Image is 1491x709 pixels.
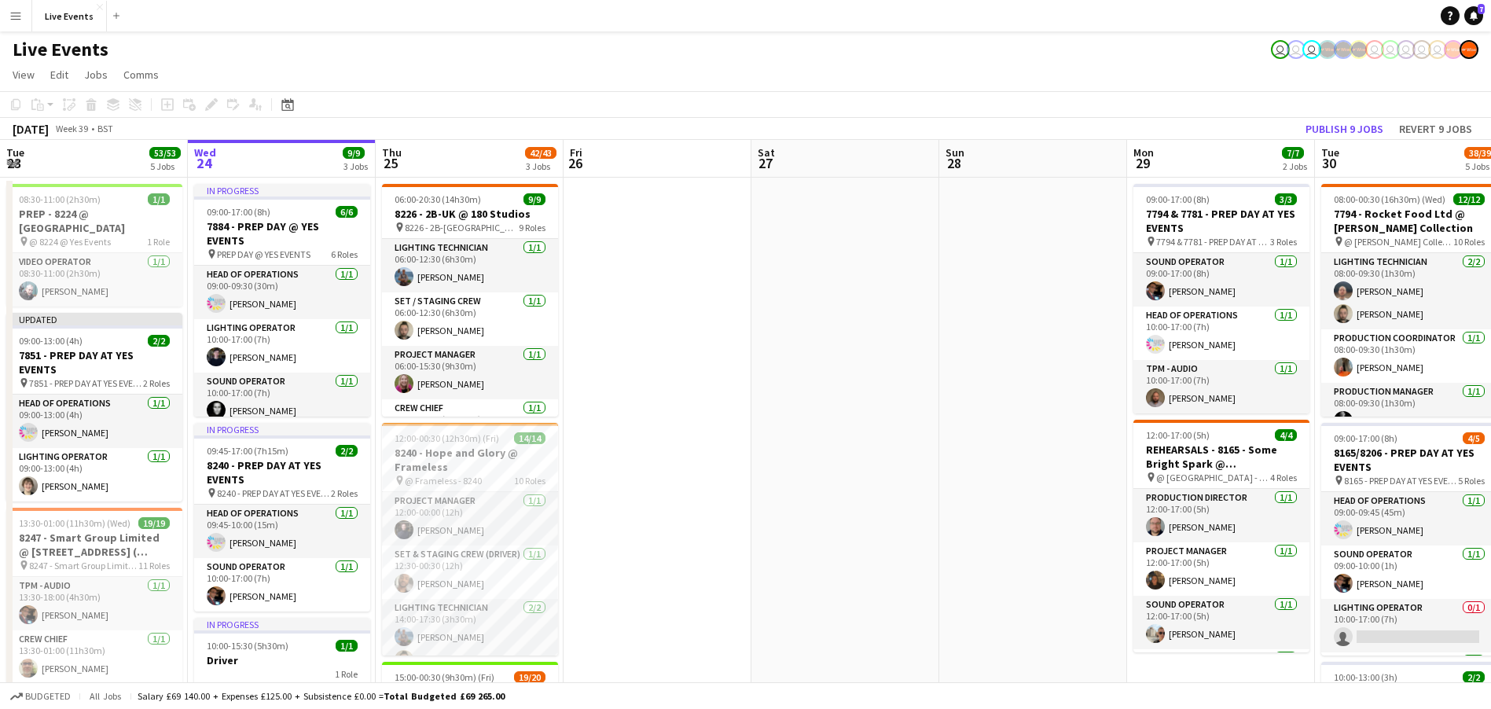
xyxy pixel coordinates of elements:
[148,193,170,205] span: 1/1
[1478,4,1485,14] span: 7
[194,373,370,426] app-card-role: Sound Operator1/110:00-17:00 (7h)[PERSON_NAME]
[29,560,138,571] span: 8247 - Smart Group Limited @ [STREET_ADDRESS] ( Formerly Freemasons' Hall)
[194,618,370,630] div: In progress
[1133,360,1309,413] app-card-role: TPM - AUDIO1/110:00-17:00 (7h)[PERSON_NAME]
[1133,145,1154,160] span: Mon
[1275,193,1297,205] span: 3/3
[1133,596,1309,649] app-card-role: Sound Operator1/112:00-17:00 (5h)[PERSON_NAME]
[6,313,182,325] div: Updated
[217,487,331,499] span: 8240 - PREP DAY AT YES EVENTS
[84,68,108,82] span: Jobs
[6,145,24,160] span: Tue
[1344,236,1453,248] span: @ [PERSON_NAME] Collection - 7794
[1271,40,1290,59] app-user-avatar: Nadia Addada
[207,445,288,457] span: 09:45-17:00 (7h15m)
[382,184,558,417] app-job-card: 06:00-20:30 (14h30m)9/98226 - 2B-UK @ 180 Studios 8226 - 2B-[GEOGRAPHIC_DATA]9 RolesLighting Tech...
[336,206,358,218] span: 6/6
[194,653,370,667] h3: Driver
[1412,40,1431,59] app-user-avatar: Technical Department
[217,248,310,260] span: PREP DAY @ YES EVENTS
[6,207,182,235] h3: PREP - 8224 @ [GEOGRAPHIC_DATA]
[758,145,775,160] span: Sat
[382,423,558,656] app-job-card: 12:00-00:30 (12h30m) (Fri)14/148240 - Hope and Glory @ Frameless @ Frameless - 824010 RolesProjec...
[1287,40,1306,59] app-user-avatar: Nadia Addada
[138,690,505,702] div: Salary £69 140.00 + Expenses £125.00 + Subsistence £0.00 =
[32,1,107,31] button: Live Events
[1133,207,1309,235] h3: 7794 & 7781 - PREP DAY AT YES EVENTS
[194,505,370,558] app-card-role: Head of Operations1/109:45-10:00 (15m)[PERSON_NAME]
[13,121,49,137] div: [DATE]
[19,517,130,529] span: 13:30-01:00 (11h30m) (Wed)
[1460,40,1478,59] app-user-avatar: Alex Gill
[514,475,545,487] span: 10 Roles
[526,160,556,172] div: 3 Jobs
[1156,472,1270,483] span: @ [GEOGRAPHIC_DATA] - 8165
[755,154,775,172] span: 27
[6,184,182,307] app-job-card: 08:30-11:00 (2h30m)1/1PREP - 8224 @ [GEOGRAPHIC_DATA] @ 8224 @ Yes Events1 RoleVideo Operator1/10...
[1381,40,1400,59] app-user-avatar: Technical Department
[382,492,558,546] app-card-role: Project Manager1/112:00-00:00 (12h)[PERSON_NAME]
[1133,184,1309,413] div: 09:00-17:00 (8h)3/37794 & 7781 - PREP DAY AT YES EVENTS 7794 & 7781 - PREP DAY AT YES EVENTS3 Rol...
[117,64,165,85] a: Comms
[138,560,170,571] span: 11 Roles
[78,64,114,85] a: Jobs
[6,630,182,684] app-card-role: Crew Chief1/113:30-01:00 (11h30m)[PERSON_NAME]
[1365,40,1384,59] app-user-avatar: Ollie Rolfe
[6,448,182,501] app-card-role: Lighting Operator1/109:00-13:00 (4h)[PERSON_NAME]
[1156,236,1270,248] span: 7794 & 7781 - PREP DAY AT YES EVENTS
[6,313,182,501] app-job-card: Updated09:00-13:00 (4h)2/27851 - PREP DAY AT YES EVENTS 7851 - PREP DAY AT YES EVENTS2 RolesHead ...
[1302,40,1321,59] app-user-avatar: Eden Hopkins
[1133,542,1309,596] app-card-role: Project Manager1/112:00-17:00 (5h)[PERSON_NAME]
[343,160,368,172] div: 3 Jobs
[86,690,124,702] span: All jobs
[192,154,216,172] span: 24
[382,399,558,453] app-card-role: Crew Chief1/106:00-20:30 (14h30m)
[13,68,35,82] span: View
[1318,40,1337,59] app-user-avatar: Production Managers
[149,147,181,159] span: 53/53
[1133,489,1309,542] app-card-role: Production Director1/112:00-17:00 (5h)[PERSON_NAME]
[1283,160,1307,172] div: 2 Jobs
[97,123,113,134] div: BST
[382,239,558,292] app-card-role: Lighting Technician1/106:00-12:30 (6h30m)[PERSON_NAME]
[405,475,482,487] span: @ Frameless - 8240
[382,207,558,221] h3: 8226 - 2B-UK @ 180 Studios
[1131,154,1154,172] span: 29
[194,458,370,487] h3: 8240 - PREP DAY AT YES EVENTS
[194,184,370,417] div: In progress09:00-17:00 (8h)6/67884 - PREP DAY @ YES EVENTS PREP DAY @ YES EVENTS6 RolesHead of Op...
[380,154,402,172] span: 25
[6,253,182,307] app-card-role: Video Operator1/108:30-11:00 (2h30m)[PERSON_NAME]
[1334,671,1397,683] span: 10:00-13:00 (3h)
[1344,475,1458,487] span: 8165 - PREP DAY AT YES EVENTS
[523,193,545,205] span: 9/9
[123,68,159,82] span: Comms
[1133,253,1309,307] app-card-role: Sound Operator1/109:00-17:00 (8h)[PERSON_NAME]
[1133,420,1309,652] app-job-card: 12:00-17:00 (5h)4/4REHEARSALS - 8165 - Some Bright Spark @ [GEOGRAPHIC_DATA] @ [GEOGRAPHIC_DATA] ...
[44,64,75,85] a: Edit
[148,335,170,347] span: 2/2
[514,671,545,683] span: 19/20
[6,531,182,559] h3: 8247 - Smart Group Limited @ [STREET_ADDRESS] ( Formerly Freemasons' Hall)
[395,193,481,205] span: 06:00-20:30 (14h30m)
[525,147,556,159] span: 42/43
[1464,6,1483,25] a: 7
[1146,429,1210,441] span: 12:00-17:00 (5h)
[1321,145,1339,160] span: Tue
[1453,193,1485,205] span: 12/12
[1463,671,1485,683] span: 2/2
[150,160,180,172] div: 5 Jobs
[29,377,143,389] span: 7851 - PREP DAY AT YES EVENTS
[50,68,68,82] span: Edit
[194,266,370,319] app-card-role: Head of Operations1/109:00-09:30 (30m)[PERSON_NAME]
[194,423,370,435] div: In progress
[343,147,365,159] span: 9/9
[1428,40,1447,59] app-user-avatar: Technical Department
[1453,236,1485,248] span: 10 Roles
[336,445,358,457] span: 2/2
[194,558,370,612] app-card-role: Sound Operator1/110:00-17:00 (7h)[PERSON_NAME]
[1458,475,1485,487] span: 5 Roles
[1133,307,1309,360] app-card-role: Head of Operations1/110:00-17:00 (7h)[PERSON_NAME]
[382,346,558,399] app-card-role: Project Manager1/106:00-15:30 (9h30m)[PERSON_NAME]
[1463,432,1485,444] span: 4/5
